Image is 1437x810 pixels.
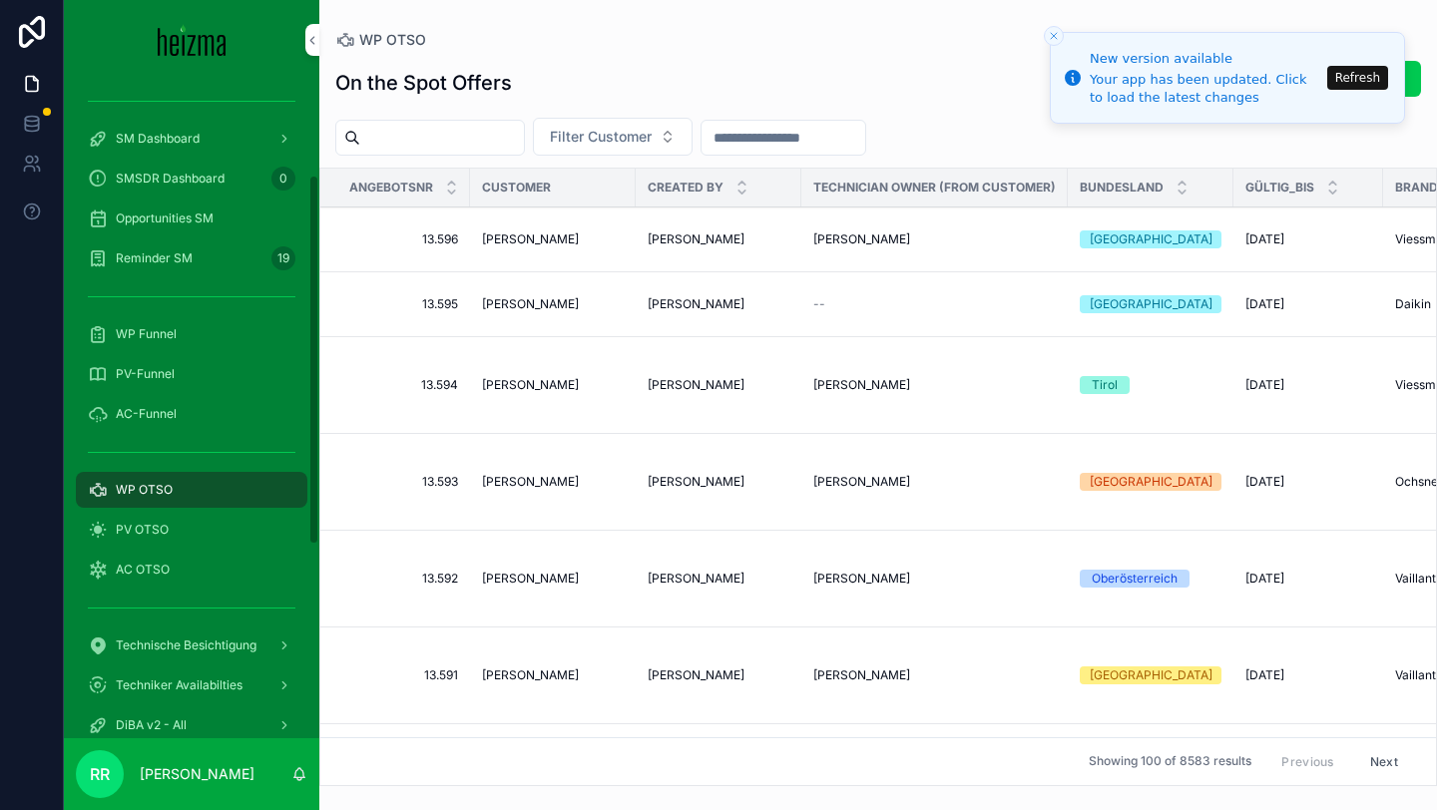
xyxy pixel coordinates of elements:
span: WP Funnel [116,326,177,342]
a: [PERSON_NAME] [813,667,1056,683]
span: Opportunities SM [116,210,214,226]
span: [PERSON_NAME] [813,474,910,490]
a: SMSDR Dashboard0 [76,161,307,197]
a: SM Dashboard [76,121,307,157]
span: [PERSON_NAME] [648,474,744,490]
span: Technische Besichtigung [116,637,256,653]
a: [DATE] [1245,377,1371,393]
span: [DATE] [1245,377,1284,393]
a: [DATE] [1245,571,1371,587]
span: Bundesland [1080,180,1164,196]
span: WP OTSO [116,482,173,498]
span: PV OTSO [116,522,169,538]
a: 13.596 [344,231,458,247]
a: [PERSON_NAME] [482,296,624,312]
span: Reminder SM [116,250,193,266]
span: [DATE] [1245,667,1284,683]
h1: On the Spot Offers [335,69,512,97]
a: [GEOGRAPHIC_DATA] [1080,295,1221,313]
span: PV-Funnel [116,366,175,382]
span: [DATE] [1245,571,1284,587]
span: [PERSON_NAME] [648,231,744,247]
button: Close toast [1044,26,1064,46]
a: [PERSON_NAME] [813,571,1056,587]
a: Opportunities SM [76,201,307,236]
a: 13.594 [344,377,458,393]
span: AC-Funnel [116,406,177,422]
span: [PERSON_NAME] [648,571,744,587]
a: [PERSON_NAME] [482,474,624,490]
div: [GEOGRAPHIC_DATA] [1090,295,1212,313]
span: WP OTSO [359,30,426,50]
span: [PERSON_NAME] [813,571,910,587]
div: Tirol [1092,376,1118,394]
a: 13.593 [344,474,458,490]
span: [DATE] [1245,296,1284,312]
a: [PERSON_NAME] [648,231,789,247]
span: [PERSON_NAME] [813,377,910,393]
span: [PERSON_NAME] [482,571,579,587]
div: scrollable content [64,80,319,738]
span: [DATE] [1245,231,1284,247]
a: -- [813,296,1056,312]
a: WP OTSO [335,30,426,50]
a: [PERSON_NAME] [648,474,789,490]
div: 19 [271,246,295,270]
a: [DATE] [1245,474,1371,490]
span: Techniker Availabilties [116,677,242,693]
div: [GEOGRAPHIC_DATA] [1090,473,1212,491]
span: RR [90,762,110,786]
span: Created By [648,180,723,196]
a: [PERSON_NAME] [813,231,1056,247]
span: [PERSON_NAME] [482,231,579,247]
div: Your app has been updated. Click to load the latest changes [1090,71,1321,107]
span: AC OTSO [116,562,170,578]
a: Tirol [1080,376,1221,394]
span: SMSDR Dashboard [116,171,225,187]
span: [PERSON_NAME] [482,377,579,393]
div: [GEOGRAPHIC_DATA] [1090,230,1212,248]
span: DiBA v2 - All [116,717,187,733]
span: [PERSON_NAME] [648,667,744,683]
a: 13.595 [344,296,458,312]
a: [PERSON_NAME] [813,474,1056,490]
a: [PERSON_NAME] [648,571,789,587]
a: AC-Funnel [76,396,307,432]
span: Daikin [1395,296,1431,312]
a: [PERSON_NAME] [648,377,789,393]
a: [PERSON_NAME] [482,377,624,393]
span: Showing 100 of 8583 results [1089,754,1251,770]
span: [PERSON_NAME] [482,667,579,683]
a: 13.592 [344,571,458,587]
span: Angebotsnr [349,180,433,196]
div: 0 [271,167,295,191]
button: Refresh [1327,66,1388,90]
a: DiBA v2 - All [76,707,307,743]
span: [PERSON_NAME] [482,296,579,312]
a: [PERSON_NAME] [482,667,624,683]
a: Technische Besichtigung [76,627,307,663]
span: Customer [482,180,551,196]
span: [DATE] [1245,474,1284,490]
a: [PERSON_NAME] [813,377,1056,393]
a: WP Funnel [76,316,307,352]
a: [GEOGRAPHIC_DATA] [1080,230,1221,248]
span: Technician Owner (from customer) [813,180,1056,196]
a: [PERSON_NAME] [648,667,789,683]
button: Next [1356,746,1412,777]
span: [PERSON_NAME] [648,377,744,393]
img: App logo [158,24,227,56]
span: Gültig_bis [1245,180,1314,196]
a: [PERSON_NAME] [482,571,624,587]
a: [GEOGRAPHIC_DATA] [1080,473,1221,491]
a: Techniker Availabilties [76,667,307,703]
span: [PERSON_NAME] [648,296,744,312]
a: 13.591 [344,667,458,683]
button: Select Button [533,118,693,156]
div: New version available [1090,49,1321,69]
